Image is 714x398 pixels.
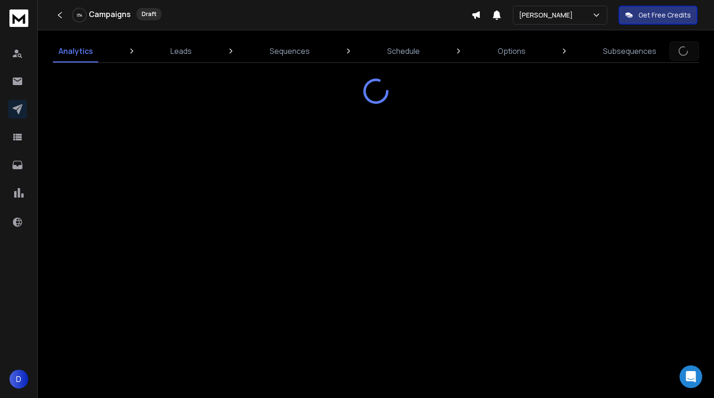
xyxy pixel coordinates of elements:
[53,40,99,62] a: Analytics
[519,10,577,20] p: [PERSON_NAME]
[9,370,28,389] button: D
[382,40,425,62] a: Schedule
[165,40,197,62] a: Leads
[59,45,93,57] p: Analytics
[498,45,526,57] p: Options
[680,365,702,388] div: Open Intercom Messenger
[603,45,656,57] p: Subsequences
[638,10,691,20] p: Get Free Credits
[597,40,662,62] a: Subsequences
[77,12,82,18] p: 0 %
[136,8,161,20] div: Draft
[89,9,131,20] h1: Campaigns
[387,45,420,57] p: Schedule
[9,9,28,27] img: logo
[264,40,315,62] a: Sequences
[619,6,697,25] button: Get Free Credits
[170,45,192,57] p: Leads
[270,45,310,57] p: Sequences
[492,40,531,62] a: Options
